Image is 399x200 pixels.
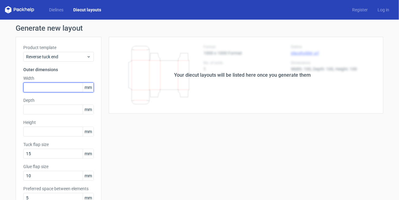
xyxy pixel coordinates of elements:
label: Tuck flap size [23,141,94,148]
span: mm [83,105,93,114]
h1: Generate new layout [16,25,383,32]
label: Depth [23,97,94,103]
label: Glue flap size [23,163,94,170]
span: Reverse tuck end [26,54,86,60]
a: Diecut layouts [68,7,106,13]
label: Width [23,75,94,81]
a: Register [347,7,373,13]
span: mm [83,171,93,180]
label: Height [23,119,94,125]
label: Product template [23,44,94,51]
a: Dielines [44,7,68,13]
div: Your diecut layouts will be listed here once you generate them [174,71,311,79]
a: Log in [373,7,394,13]
h3: Outer dimensions [23,67,94,73]
label: Preferred space between elements [23,186,94,192]
span: mm [83,83,93,92]
span: mm [83,149,93,158]
span: mm [83,127,93,136]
